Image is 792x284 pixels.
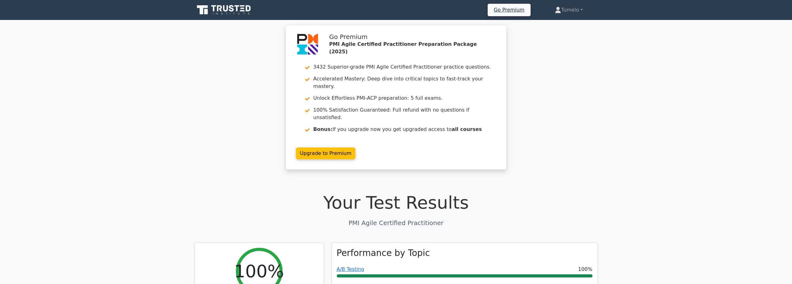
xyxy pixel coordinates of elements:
[234,261,284,282] h2: 100%
[194,192,598,213] h1: Your Test Results
[296,147,356,159] a: Upgrade to Premium
[540,4,598,16] a: Tumelo
[337,248,430,258] h3: Performance by Topic
[578,266,593,273] span: 100%
[490,6,528,14] a: Go Premium
[194,218,598,228] p: PMI Agile Certified Practitioner
[337,266,364,272] a: A/B Testing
